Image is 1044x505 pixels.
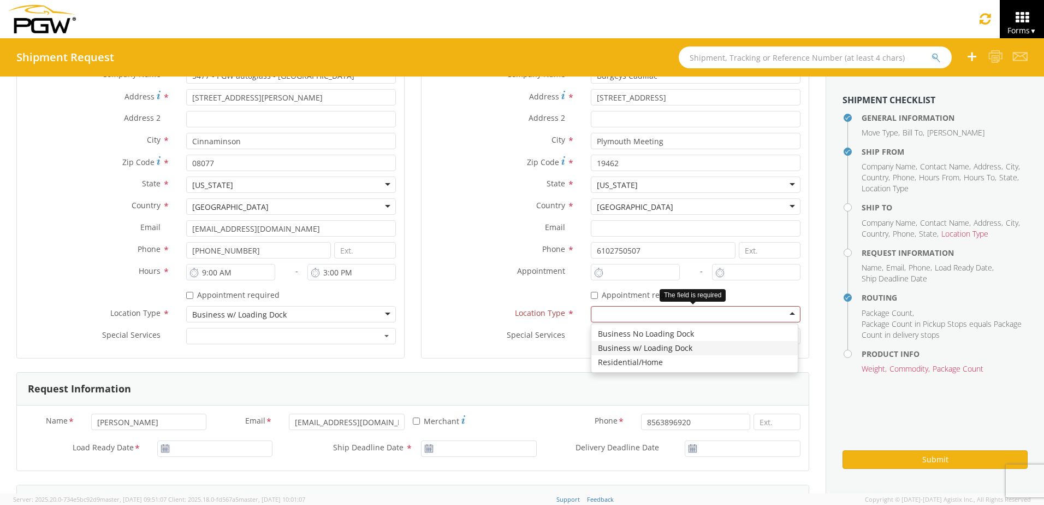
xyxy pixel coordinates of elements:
[239,495,305,503] span: master, [DATE] 10:01:07
[862,172,890,183] li: ,
[73,442,134,455] span: Load Ready Date
[245,415,265,428] span: Email
[843,450,1028,469] button: Submit
[935,262,992,273] span: Load Ready Date
[46,415,68,428] span: Name
[413,418,420,425] input: Merchant
[529,91,559,102] span: Address
[862,249,1028,257] h4: Request Information
[591,355,797,369] div: Residential/Home
[903,127,923,138] span: Bill To
[100,495,167,503] span: master, [DATE] 09:51:07
[862,218,916,228] span: Company Name
[16,51,114,63] h4: Shipment Request
[893,172,916,183] li: ,
[964,172,995,183] span: Hours To
[515,308,565,318] span: Location Type
[547,178,565,189] span: State
[102,330,161,340] span: Special Services
[168,495,305,503] span: Client: 2025.18.0-fd567a5
[974,161,1003,172] li: ,
[124,91,155,102] span: Address
[889,363,928,374] span: Commodity
[862,203,1028,212] h4: Ship To
[595,415,618,428] span: Phone
[865,495,1031,504] span: Copyright © [DATE]-[DATE] Agistix Inc., All Rights Reserved
[920,218,971,228] li: ,
[862,273,927,284] span: Ship Deadline Date
[920,218,969,228] span: Contact Name
[124,113,161,123] span: Address 2
[862,308,914,319] li: ,
[920,161,971,172] li: ,
[893,228,916,239] li: ,
[862,218,917,228] li: ,
[597,202,673,213] div: [GEOGRAPHIC_DATA]
[139,266,161,276] span: Hours
[147,134,161,145] span: City
[909,262,930,273] span: Phone
[889,363,930,374] li: ,
[527,157,559,167] span: Zip Code
[529,113,565,123] span: Address 2
[679,46,952,68] input: Shipment, Tracking or Reference Number (at least 4 chars)
[13,495,167,503] span: Server: 2025.20.0-734e5bc92d9
[919,228,937,239] span: State
[576,442,659,453] span: Delivery Deadline Date
[974,218,1001,228] span: Address
[413,414,465,427] label: Merchant
[754,414,800,430] input: Ext.
[862,228,890,239] li: ,
[591,327,797,341] div: Business No Loading Dock
[122,157,155,167] span: Zip Code
[941,228,988,239] span: Location Type
[886,262,906,273] li: ,
[587,495,614,503] a: Feedback
[862,114,1028,122] h4: General Information
[862,350,1028,358] h4: Product Info
[903,127,924,138] li: ,
[893,172,915,183] span: Phone
[964,172,996,183] li: ,
[935,262,994,273] li: ,
[1006,161,1020,172] li: ,
[556,495,580,503] a: Support
[886,262,904,273] span: Email
[597,180,638,191] div: [US_STATE]
[28,384,131,395] h3: Request Information
[138,244,161,254] span: Phone
[862,363,885,374] span: Weight
[140,222,161,232] span: Email
[295,266,298,276] span: -
[186,288,282,301] label: Appointment required
[933,363,983,374] span: Package Count
[142,178,161,189] span: State
[909,262,932,273] li: ,
[507,330,565,340] span: Special Services
[862,293,1028,302] h4: Routing
[862,161,916,172] span: Company Name
[8,5,76,33] img: pgw-form-logo-1aaa8060b1cc70fad034.png
[919,228,939,239] li: ,
[334,242,396,259] input: Ext.
[545,222,565,232] span: Email
[862,319,1022,340] span: Package Count in Pickup Stops equals Package Count in delivery stops
[893,228,915,239] span: Phone
[192,180,233,191] div: [US_STATE]
[862,127,898,138] span: Move Type
[542,244,565,254] span: Phone
[660,289,726,302] div: The field is required
[517,266,565,276] span: Appointment
[591,288,686,301] label: Appointment required
[862,262,882,273] span: Name
[999,172,1019,183] li: ,
[862,183,909,193] span: Location Type
[927,127,984,138] span: [PERSON_NAME]
[974,161,1001,172] span: Address
[862,127,900,138] li: ,
[862,308,912,318] span: Package Count
[862,228,888,239] span: Country
[862,262,883,273] li: ,
[1006,218,1018,228] span: City
[739,242,800,259] input: Ext.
